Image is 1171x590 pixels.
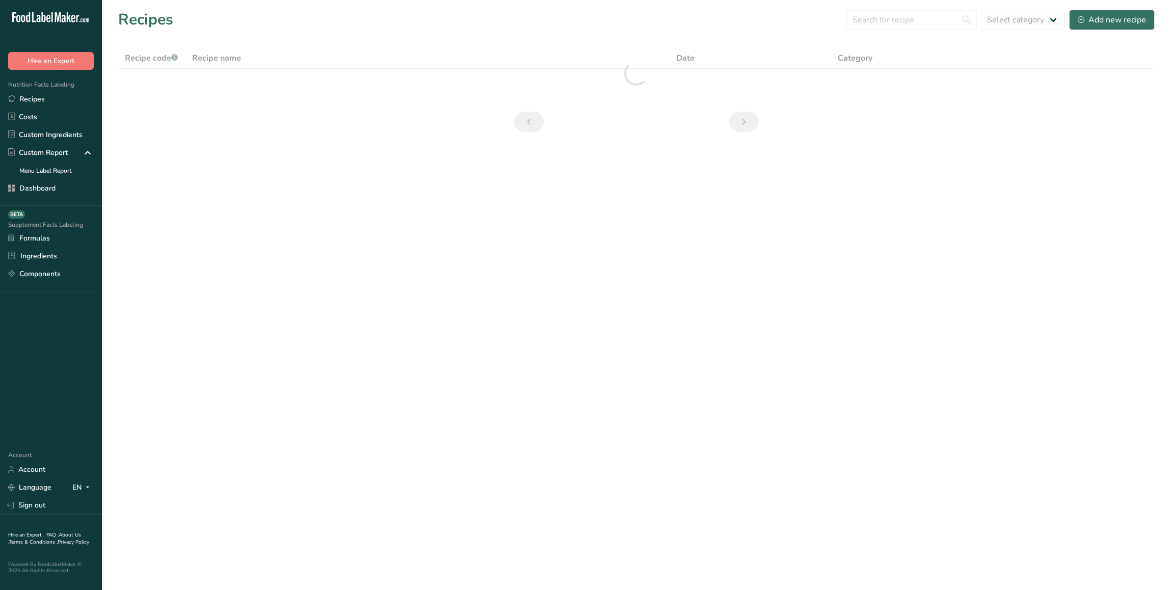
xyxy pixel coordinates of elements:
[1069,10,1155,30] button: Add new recipe
[8,147,68,158] div: Custom Report
[9,539,58,546] a: Terms & Conditions .
[8,531,44,539] a: Hire an Expert .
[8,561,94,574] div: Powered By FoodLabelMaker © 2025 All Rights Reserved
[8,210,25,219] div: BETA
[8,478,51,496] a: Language
[1078,14,1146,26] div: Add new recipe
[8,52,94,70] button: Hire an Expert
[72,481,94,494] div: EN
[729,112,759,132] a: Next page
[118,8,173,31] h1: Recipes
[514,112,544,132] a: Previous page
[46,531,59,539] a: FAQ .
[846,10,977,30] input: Search for recipe
[58,539,89,546] a: Privacy Policy
[8,531,81,546] a: About Us .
